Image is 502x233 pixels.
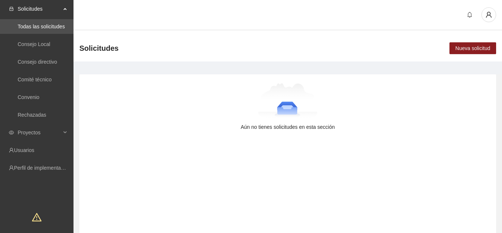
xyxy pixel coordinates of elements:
a: Consejo Local [18,41,50,47]
span: bell [464,12,475,18]
img: Aún no tienes solicitudes en esta sección [258,83,318,120]
span: warning [32,212,42,222]
button: bell [464,9,476,21]
a: Perfil de implementadora [14,165,71,171]
span: Solicitudes [79,42,119,54]
button: Nueva solicitud [449,42,496,54]
span: Proyectos [18,125,61,140]
a: Consejo directivo [18,59,57,65]
a: Convenio [18,94,39,100]
a: Comité técnico [18,77,52,82]
span: Solicitudes [18,1,61,16]
span: eye [9,130,14,135]
a: Usuarios [14,147,34,153]
span: inbox [9,6,14,11]
a: Rechazadas [18,112,46,118]
button: user [481,7,496,22]
a: Todas las solicitudes [18,24,65,29]
div: Aún no tienes solicitudes en esta sección [91,123,484,131]
span: user [482,11,496,18]
span: Nueva solicitud [455,44,490,52]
